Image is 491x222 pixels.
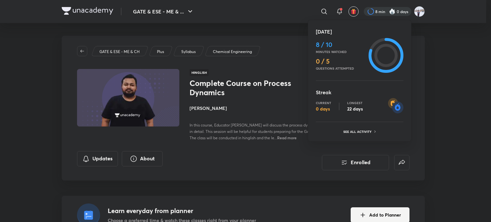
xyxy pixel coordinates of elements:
h5: [DATE] [316,28,403,35]
p: Current [316,101,331,105]
p: Questions attempted [316,66,366,70]
p: Longest [347,101,363,105]
h4: 8 / 10 [316,41,366,49]
h4: 0 / 5 [316,57,366,65]
h5: Streak [316,88,403,96]
p: Minutes watched [316,50,366,54]
p: 22 days [347,106,363,112]
img: streak [388,98,403,113]
p: 0 days [316,106,331,112]
p: See all activity [343,130,373,134]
